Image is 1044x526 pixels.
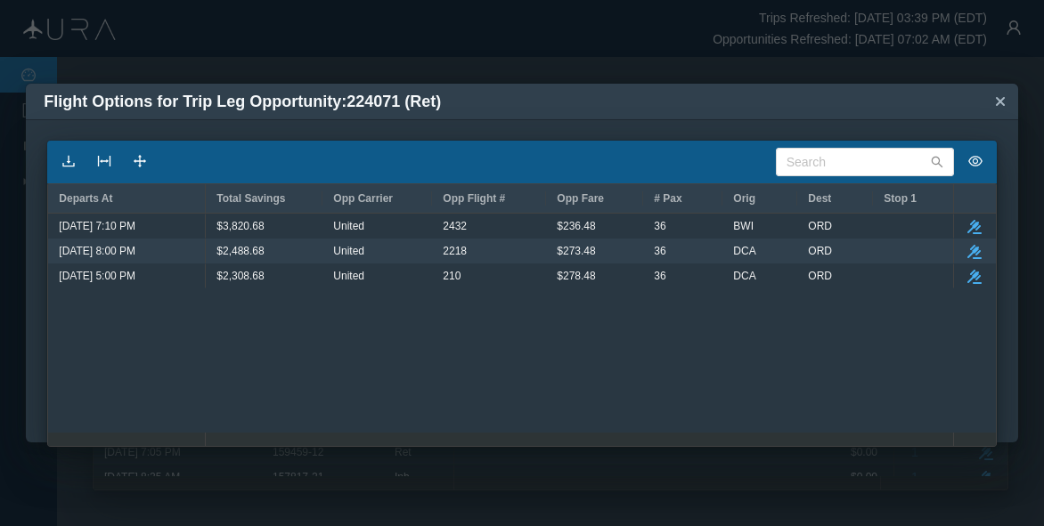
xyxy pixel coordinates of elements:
span: DCA [733,264,755,287]
span: $273.48 [557,239,595,263]
span: Opp Flight # [443,192,505,205]
span: Opp Carrier [333,192,393,205]
span: 36 [654,264,665,287]
i: icon: search [931,156,943,168]
span: 36 [654,214,665,238]
span: ORD [808,264,832,287]
span: Total Savings [216,192,285,205]
span: 2432 [443,214,467,238]
span: $3,820.68 [216,214,264,238]
span: ORD [808,214,832,238]
span: 36 [654,239,665,263]
span: Stop 1 [884,192,917,205]
span: United [333,264,364,287]
span: $278.48 [557,264,595,287]
span: Opp Fare [557,192,604,205]
button: Close [987,88,1014,115]
span: BWI [733,214,754,238]
span: # Pax [654,192,681,205]
span: [DATE] 8:00 PM [59,239,135,263]
span: Dest [808,192,831,205]
span: Orig [733,192,755,205]
span: ORD [808,239,832,263]
span: Flight Options for Trip Leg Opportunity: [44,93,441,110]
span: $236.48 [557,214,595,238]
span: $2,488.68 [216,239,264,263]
span: United [333,214,364,238]
span: $2,308.68 [216,264,264,287]
span: [DATE] 7:10 PM [59,214,135,238]
button: icon: eye [961,148,990,176]
span: [DATE] 5:00 PM [59,264,135,287]
span: United [333,239,364,263]
button: icon: download [54,148,83,176]
span: 210 [443,264,461,287]
span: 2218 [443,239,467,263]
button: icon: column-width [90,148,118,176]
span: Departs At [59,192,112,205]
span: 224071 (Ret) [347,93,441,110]
button: icon: drag [126,148,154,176]
span: DCA [733,239,755,263]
